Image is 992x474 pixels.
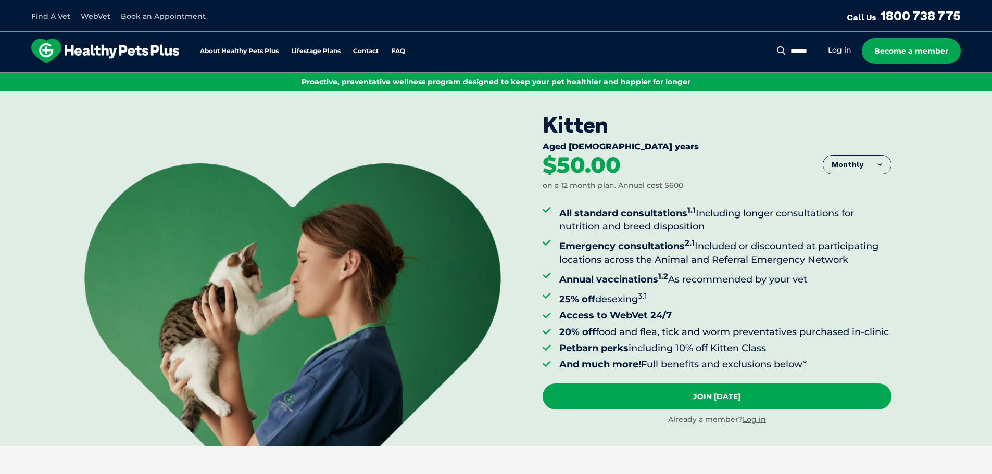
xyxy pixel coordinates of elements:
[658,271,668,281] sup: 1.2
[291,48,341,55] a: Lifestage Plans
[559,203,891,233] li: Including longer consultations for nutrition and breed disposition
[353,48,379,55] a: Contact
[823,156,891,174] button: Monthly
[31,11,70,21] a: Find A Vet
[687,205,696,215] sup: 1.1
[543,181,683,191] div: on a 12 month plan. Annual cost $600
[559,240,695,252] strong: Emergency consultations
[685,238,695,248] sup: 2.1
[543,142,891,154] div: Aged [DEMOGRAPHIC_DATA] years
[559,358,891,371] li: Full benefits and exclusions below*
[84,163,501,446] img: <br /> <b>Warning</b>: Undefined variable $title in <b>/var/www/html/current/codepool/wp-content/...
[559,270,891,286] li: As recommended by your vet
[862,38,961,64] a: Become a member
[559,358,641,370] strong: And much more!
[559,274,668,285] strong: Annual vaccinations
[828,45,851,55] a: Log in
[559,342,629,354] strong: Petbarn perks
[543,383,891,409] a: Join [DATE]
[559,326,596,338] strong: 20% off
[31,39,179,63] img: hpp-logo
[559,293,595,305] strong: 25% off
[543,415,891,425] div: Already a member?
[543,154,621,177] div: $50.00
[775,45,788,56] button: Search
[302,77,690,86] span: Proactive, preventative wellness program designed to keep your pet healthier and happier for longer
[81,11,110,21] a: WebVet
[559,342,891,355] li: including 10% off Kitten Class
[559,208,696,219] strong: All standard consultations
[559,236,891,266] li: Included or discounted at participating locations across the Animal and Referral Emergency Network
[543,112,891,138] div: Kitten
[638,291,647,301] sup: 3.1
[743,415,766,424] a: Log in
[200,48,279,55] a: About Healthy Pets Plus
[391,48,405,55] a: FAQ
[559,326,891,339] li: food and flea, tick and worm preventatives purchased in-clinic
[121,11,206,21] a: Book an Appointment
[559,289,891,306] li: desexing
[847,12,876,22] span: Call Us
[847,8,961,23] a: Call Us1800 738 775
[559,310,672,321] strong: Access to WebVet 24/7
